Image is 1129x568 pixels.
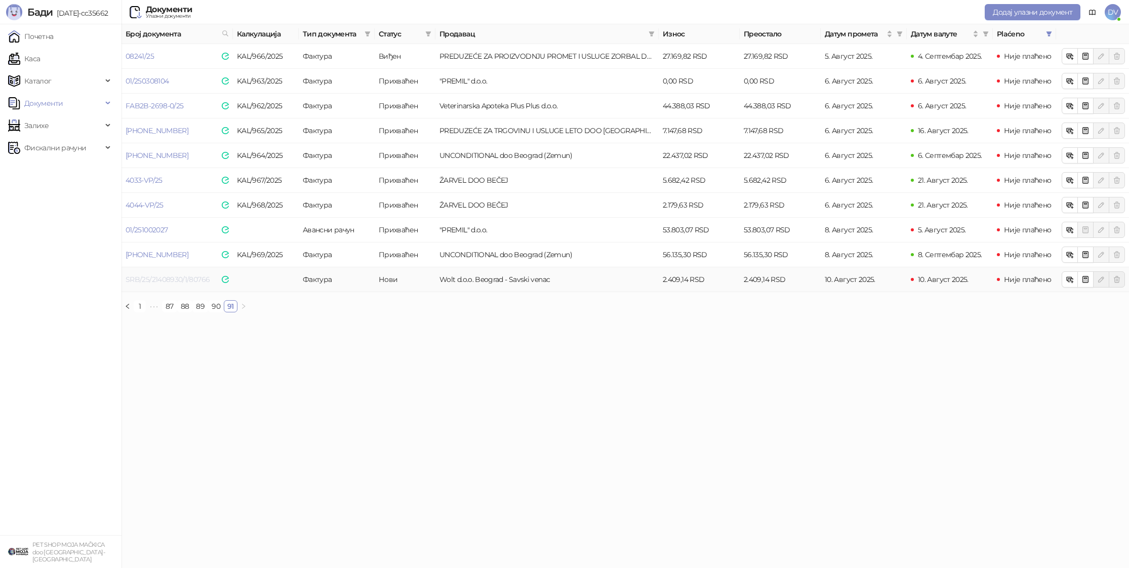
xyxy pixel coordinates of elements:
a: 08241/25 [126,52,154,61]
img: e-Faktura [222,177,229,184]
span: Каталог [24,71,52,91]
span: Није плаћено [1004,250,1051,259]
span: Није плаћено [1004,176,1051,185]
li: 91 [224,300,237,312]
a: FAB2B-2698-0/25 [126,101,183,110]
span: Није плаћено [1004,126,1051,135]
td: 8. Август 2025. [821,218,907,242]
td: "PREMIL" d.o.o. [435,69,659,94]
span: 10. Август 2025. [918,275,969,284]
td: 2.179,63 RSD [659,193,740,218]
th: Датум промета [821,24,907,44]
span: 6. Август 2025. [918,101,966,110]
td: UNCONDITIONAL doo Beograd (Zemun) [435,242,659,267]
td: 27.169,82 RSD [740,44,821,69]
div: Улазни документи [146,14,192,19]
span: 8. Септембар 2025. [918,250,982,259]
td: Фактура [299,242,375,267]
span: filter [362,26,373,42]
span: 21. Август 2025. [918,200,968,210]
td: KAL/963/2025 [233,69,299,94]
td: 6. Август 2025. [821,143,907,168]
td: 44.388,03 RSD [659,94,740,118]
span: filter [647,26,657,42]
span: DV [1105,4,1121,20]
span: Тип документа [303,28,360,39]
img: e-Faktura [222,276,229,283]
td: KAL/962/2025 [233,94,299,118]
span: Није плаћено [1004,225,1051,234]
td: Прихваћен [375,168,435,193]
td: Авансни рачун [299,218,375,242]
button: Додај улазни документ [985,4,1080,20]
button: left [122,300,134,312]
td: KAL/965/2025 [233,118,299,143]
td: Фактура [299,193,375,218]
span: Датум промета [825,28,884,39]
span: Није плаћено [1004,76,1051,86]
a: 4033-VP/25 [126,176,163,185]
span: left [125,303,131,309]
span: ••• [146,300,162,312]
td: ŽARVEL DOO BEČEJ [435,168,659,193]
td: KAL/967/2025 [233,168,299,193]
small: PET SHOP MOJA MAČKICA doo [GEOGRAPHIC_DATA]-[GEOGRAPHIC_DATA] [32,541,105,563]
span: filter [649,31,655,37]
a: 91 [224,301,237,312]
a: 1 [134,301,145,312]
td: 56.135,30 RSD [659,242,740,267]
td: ŽARVEL DOO BEČEJ [435,193,659,218]
img: e-Faktura [222,102,229,109]
td: 2.409,14 RSD [659,267,740,292]
span: filter [895,26,905,42]
td: Фактура [299,94,375,118]
span: filter [981,26,991,42]
td: Прихваћен [375,143,435,168]
td: 27.169,82 RSD [659,44,740,69]
span: Фискални рачуни [24,138,86,158]
td: 22.437,02 RSD [740,143,821,168]
th: Тип документа [299,24,375,44]
span: Продавац [439,28,644,39]
td: PREDUZEĆE ZA PROIZVODNJU PROMET I USLUGE ZORBAL DOO BEOGRAD [435,44,659,69]
img: e-Faktura [222,152,229,159]
img: e-Faktura [222,226,229,233]
span: Додај улазни документ [993,8,1072,17]
img: 64x64-companyLogo-9f44b8df-f022-41eb-b7d6-300ad218de09.png [8,542,28,562]
td: 6. Август 2025. [821,118,907,143]
span: filter [983,31,989,37]
td: 0,00 RSD [659,69,740,94]
span: Није плаћено [1004,151,1051,160]
a: 4044-VP/25 [126,200,164,210]
a: 87 [163,301,177,312]
a: Почетна [8,26,54,47]
li: 1 [134,300,146,312]
td: 5.682,42 RSD [659,168,740,193]
a: 90 [209,301,223,312]
td: 6. Август 2025. [821,193,907,218]
td: Прихваћен [375,193,435,218]
li: Претходних 5 Страна [146,300,162,312]
img: e-Faktura [222,251,229,258]
span: Није плаћено [1004,200,1051,210]
span: filter [365,31,371,37]
td: 8. Август 2025. [821,242,907,267]
td: Фактура [299,69,375,94]
span: 6. Септембар 2025. [918,151,982,160]
th: Калкулација [233,24,299,44]
a: [PHONE_NUMBER] [126,250,188,259]
td: "PREMIL" d.o.o. [435,218,659,242]
span: right [240,303,247,309]
td: KAL/966/2025 [233,44,299,69]
th: Износ [659,24,740,44]
span: filter [1046,31,1052,37]
td: 2.179,63 RSD [740,193,821,218]
td: 7.147,68 RSD [740,118,821,143]
td: Фактура [299,168,375,193]
a: SRB/25/21408930/1/80766 [126,275,210,284]
span: 6. Август 2025. [918,76,966,86]
span: 5. Август 2025. [918,225,965,234]
td: Прихваћен [375,94,435,118]
td: 10. Август 2025. [821,267,907,292]
img: e-Faktura [222,201,229,209]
